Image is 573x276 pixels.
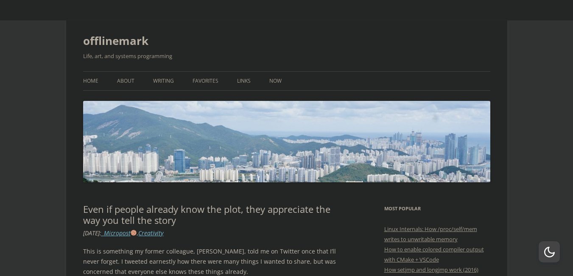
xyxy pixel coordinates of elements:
i: : , [83,229,164,237]
time: [DATE] [83,229,100,237]
a: Linux Internals: How /proc/self/mem writes to unwritable memory [384,225,477,243]
a: About [117,72,134,90]
a: offlinemark [83,31,148,51]
a: Writing [153,72,174,90]
img: 🍪 [131,230,137,236]
a: Links [237,72,251,90]
a: How setjmp and longjmp work (2016) [384,266,478,273]
a: Home [83,72,98,90]
a: Creativity [138,229,163,237]
h1: Even if people already know the plot, they appreciate the way you tell the story [83,204,348,226]
h3: Most Popular [384,204,490,214]
a: How to enable colored compiler output with CMake + VSCode [384,245,484,263]
h2: Life, art, and systems programming [83,51,490,61]
a: _Micropost [101,229,137,237]
a: Favorites [193,72,218,90]
img: offlinemark [83,101,490,182]
a: Now [269,72,282,90]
